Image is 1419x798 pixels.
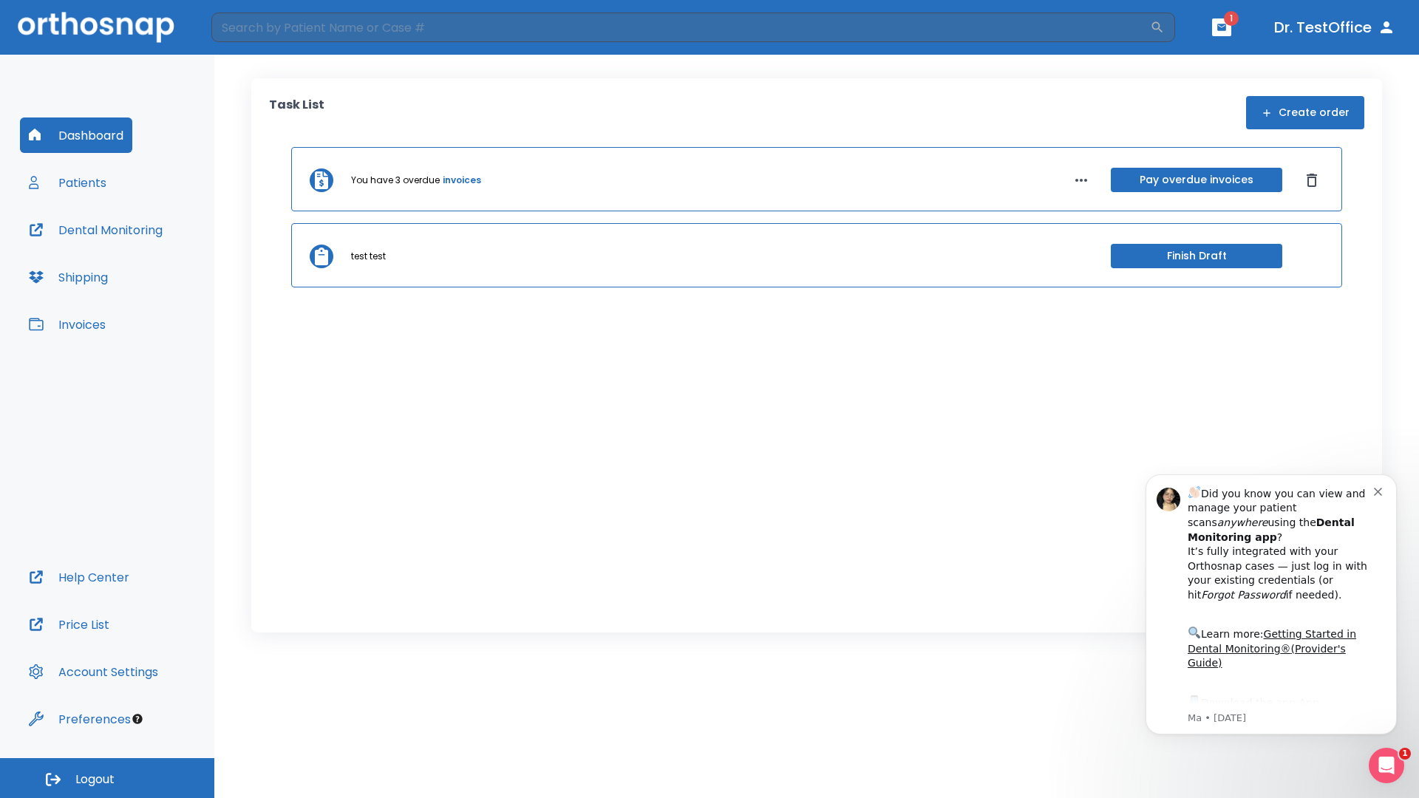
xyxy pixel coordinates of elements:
[64,259,251,273] p: Message from Ma, sent 1w ago
[131,712,144,726] div: Tooltip anchor
[1111,244,1282,268] button: Finish Draft
[1268,14,1401,41] button: Dr. TestOffice
[20,654,167,689] button: Account Settings
[1300,168,1324,192] button: Dismiss
[1369,748,1404,783] iframe: Intercom live chat
[269,96,324,129] p: Task List
[1111,168,1282,192] button: Pay overdue invoices
[1224,11,1239,26] span: 1
[443,174,481,187] a: invoices
[1399,748,1411,760] span: 1
[75,771,115,788] span: Logout
[64,241,251,316] div: Download the app: | ​ Let us know if you need help getting started!
[211,13,1150,42] input: Search by Patient Name or Case #
[20,559,138,595] button: Help Center
[1246,96,1364,129] button: Create order
[20,259,117,295] button: Shipping
[251,32,262,44] button: Dismiss notification
[20,165,115,200] button: Patients
[351,250,386,263] p: test test
[18,12,174,42] img: Orthosnap
[351,174,440,187] p: You have 3 overdue
[20,607,118,642] button: Price List
[20,212,171,248] button: Dental Monitoring
[20,701,140,737] button: Preferences
[1123,452,1419,758] iframe: Intercom notifications message
[64,245,196,271] a: App Store
[20,307,115,342] button: Invoices
[20,117,132,153] button: Dashboard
